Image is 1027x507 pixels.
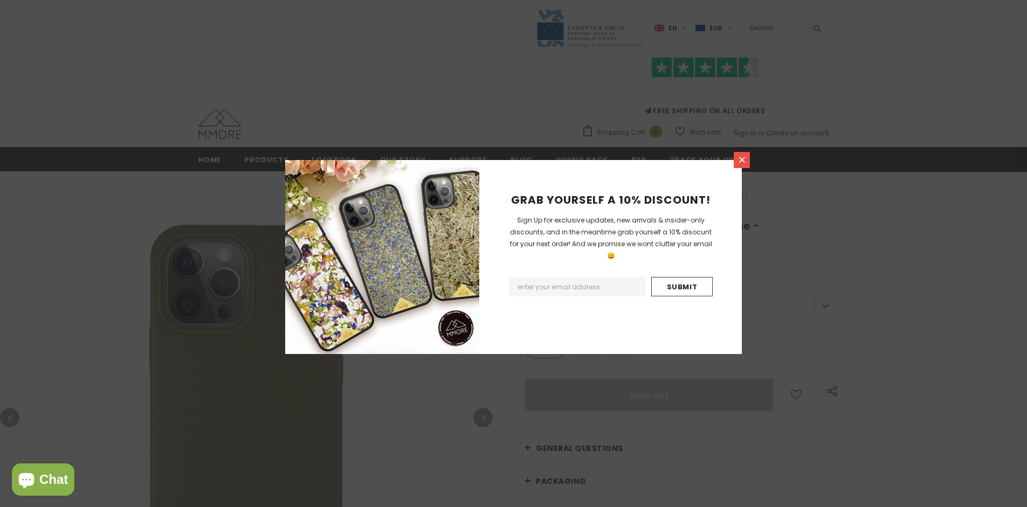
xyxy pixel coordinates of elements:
[510,216,712,260] span: Sign Up for exclusive updates, new arrivals & insider-only discounts, and in the meantime grab yo...
[9,463,78,498] inbox-online-store-chat: Shopify online store chat
[509,277,646,296] input: Email Address
[651,277,713,296] input: Submit
[511,192,711,207] span: GRAB YOURSELF A 10% DISCOUNT!
[734,152,750,168] a: Close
